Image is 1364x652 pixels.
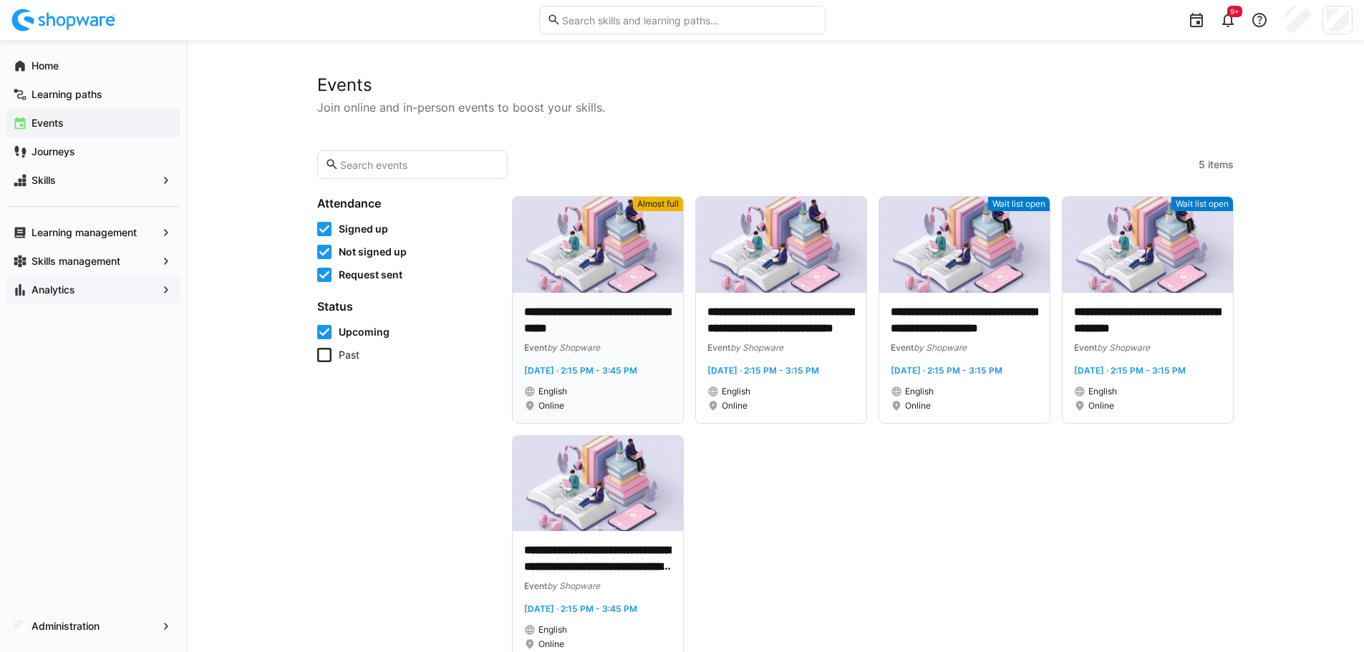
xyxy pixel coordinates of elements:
[1208,157,1234,172] span: items
[561,14,817,26] input: Search skills and learning paths…
[1088,400,1114,412] span: Online
[730,342,783,353] span: by Shopware
[637,198,679,210] span: Almost full
[339,348,359,362] span: Past
[905,400,931,412] span: Online
[317,99,1234,116] p: Join online and in-person events to boost your skills.
[707,365,819,376] span: [DATE] · 2:15 PM - 3:15 PM
[1199,157,1205,172] span: 5
[339,222,388,236] span: Signed up
[538,638,564,650] span: Online
[538,386,567,397] span: English
[696,197,866,293] img: image
[707,342,730,353] span: Event
[524,603,637,614] span: [DATE] · 2:15 PM - 3:45 PM
[538,400,564,412] span: Online
[524,342,547,353] span: Event
[1230,7,1239,16] span: 9+
[891,365,1002,376] span: [DATE] · 2:15 PM - 3:15 PM
[1176,198,1229,210] span: Wait list open
[524,365,637,376] span: [DATE] · 2:15 PM - 3:45 PM
[317,299,495,313] h4: Status
[891,342,914,353] span: Event
[905,386,934,397] span: English
[1063,197,1233,293] img: image
[914,342,967,353] span: by Shopware
[722,386,750,397] span: English
[547,580,600,591] span: by Shopware
[879,197,1050,293] img: image
[317,74,1234,96] h2: Events
[513,197,683,293] img: image
[1088,386,1117,397] span: English
[524,580,547,591] span: Event
[339,268,402,282] span: Request sent
[722,400,748,412] span: Online
[339,325,390,339] span: Upcoming
[992,198,1045,210] span: Wait list open
[339,158,500,171] input: Search events
[538,624,567,636] span: English
[317,196,495,210] h4: Attendance
[1074,365,1186,376] span: [DATE] · 2:15 PM - 3:15 PM
[1097,342,1150,353] span: by Shopware
[1074,342,1097,353] span: Event
[547,342,600,353] span: by Shopware
[339,245,407,259] span: Not signed up
[513,436,683,532] img: image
